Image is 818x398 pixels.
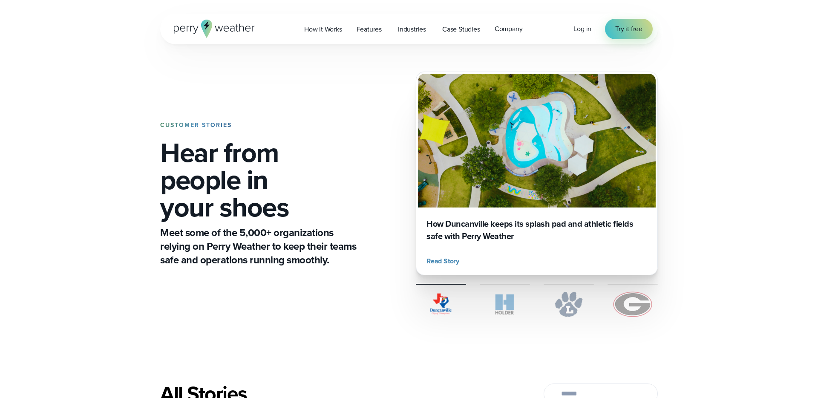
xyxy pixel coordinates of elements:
span: Try it free [615,24,642,34]
span: How it Works [304,24,342,35]
h3: How Duncanville keeps its splash pad and athletic fields safe with Perry Weather [426,218,647,242]
a: Case Studies [435,20,487,38]
div: 1 of 4 [416,72,658,275]
p: Meet some of the 5,000+ organizations relying on Perry Weather to keep their teams safe and opera... [160,226,360,267]
span: Industries [398,24,426,35]
img: City of Duncanville Logo [416,291,466,317]
img: Holder.svg [480,291,530,317]
span: Company [495,24,523,34]
a: Duncanville Splash Pad How Duncanville keeps its splash pad and athletic fields safe with Perry W... [416,72,658,275]
a: Log in [573,24,591,34]
h1: Hear from people in your shoes [160,139,360,221]
strong: CUSTOMER STORIES [160,121,232,130]
span: Read Story [426,256,459,266]
button: Read Story [426,256,463,266]
span: Features [357,24,382,35]
a: How it Works [297,20,349,38]
a: Try it free [605,19,653,39]
img: Duncanville Splash Pad [418,74,656,208]
div: slideshow [416,72,658,275]
span: Case Studies [442,24,480,35]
